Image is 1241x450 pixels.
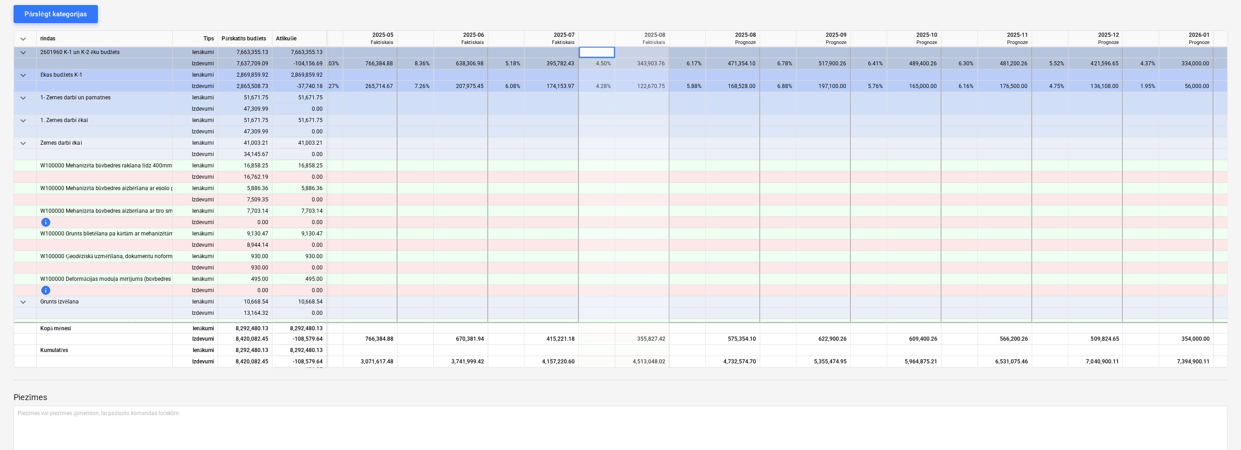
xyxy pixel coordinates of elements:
[854,58,883,69] div: 6.41%
[173,115,218,126] div: Ienākumi
[437,31,484,39] div: 2025-06
[40,183,368,194] span: W100000 Mehanizēta būvbedres aizbēršana ar esošo grunti, pēc betonēšanas un hidroizolācijas darbu...
[218,262,272,274] div: 930.00
[709,31,756,39] div: 2025-08
[18,297,29,308] span: keyboard_arrow_down
[492,81,520,92] div: 6.08%
[800,31,847,39] div: 2025-09
[18,115,29,126] span: keyboard_arrow_down
[276,194,323,205] div: 0.00
[401,81,430,92] div: 7.26%
[1126,81,1155,92] div: 1.95%
[276,217,323,228] div: 0.00
[437,58,484,69] div: 638,306.98
[218,217,272,228] div: 0.00
[18,70,29,81] span: keyboard_arrow_down
[619,81,665,92] div: 122,670.75
[1163,31,1209,39] div: 2026-01
[218,194,272,205] div: 7,509.35
[218,171,272,183] div: 16,762.19
[891,31,937,39] div: 2025-10
[437,356,484,367] div: 3,741,999.42
[945,58,974,69] div: 6.30%
[891,58,937,69] div: 489,400.26
[528,39,575,46] div: Faktiskais
[40,205,378,217] span: W100000 Mehanizēta būvbedres aizbēršana ar tīro smilti (30%), pēc betonēšanas un hidroizolācijas ...
[173,183,218,194] div: Ienākumi
[272,103,327,115] div: 0.00
[709,333,756,345] div: 575,354.10
[173,81,218,92] div: Izdevumi
[1072,333,1119,345] div: 509,824.65
[218,274,272,285] div: 495.00
[981,39,1028,46] div: Prognoze
[709,81,756,92] div: 168,528.00
[272,126,327,137] div: 0.00
[347,81,393,92] div: 265,714.67
[173,262,218,274] div: Izdevumi
[673,81,702,92] div: 5.88%
[891,356,937,367] div: 5,964,875.21
[800,81,846,92] div: 197,100.00
[276,205,323,217] div: 7,703.14
[981,31,1028,39] div: 2025-11
[1163,81,1209,92] div: 56,000.00
[1126,58,1155,69] div: 4.37%
[709,58,756,69] div: 471,354.10
[981,58,1028,69] div: 481,200.26
[347,356,393,367] div: 3,071,617.48
[173,345,218,356] div: Ienākumi
[14,392,1227,403] p: Piezīmes
[218,322,272,333] div: 8,292,480.13
[1163,333,1209,345] div: 354,000.00
[437,333,484,345] div: 670,381.94
[173,296,218,308] div: Ienākumi
[173,228,218,240] div: Ienākumi
[272,296,327,308] div: 10,668.54
[218,183,272,194] div: 5,886.36
[40,285,51,296] span: Šo rindas vienību nevar prognozēt, pirms nav atjaunināts pārskatītais budžets
[582,58,611,69] div: 4.50%
[173,285,218,296] div: Izdevumi
[218,251,272,262] div: 930.00
[218,240,272,251] div: 8,944.14
[528,81,574,92] div: 174,153.97
[1072,39,1119,46] div: Prognoze
[173,308,218,319] div: Izdevumi
[945,81,974,92] div: 6.16%
[272,333,327,345] div: -108,579.64
[173,274,218,285] div: Ienākumi
[173,137,218,149] div: Ienākumi
[272,47,327,58] div: 7,663,355.13
[1163,39,1209,46] div: Prognoze
[18,138,29,149] span: keyboard_arrow_down
[218,228,272,240] div: 9,130.47
[173,240,218,251] div: Izdevumi
[40,92,111,103] span: 1- Zemes darbi un pamatnes
[619,356,665,367] div: 4,513,048.02
[173,31,218,47] div: Tips
[582,81,611,92] div: 4.28%
[37,31,173,47] div: rindas
[218,308,272,319] div: 13,164.32
[619,39,665,46] div: Faktiskais
[276,171,323,183] div: 0.00
[173,47,218,58] div: Ienākumi
[173,322,218,333] div: Ienākumi
[619,58,665,69] div: 343,903.76
[492,58,520,69] div: 5.18%
[37,345,173,356] div: Kumulatīvs
[619,333,665,345] div: 355,827.42
[218,333,272,345] div: 8,420,082.45
[218,149,272,160] div: 34,145.67
[437,81,484,92] div: 207,975.45
[173,171,218,183] div: Izdevumi
[764,81,792,92] div: 6.88%
[173,149,218,160] div: Izdevumi
[528,333,575,345] div: 415,221.18
[173,251,218,262] div: Ienākumi
[764,58,792,69] div: 6.78%
[218,47,272,58] div: 7,663,355.13
[276,183,323,194] div: 5,886.36
[40,228,393,240] span: W100000 Grunts blietēšana pa kārtām ar mehanizētām rokas blietēm pēc betonēšanas un hidroizolācij...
